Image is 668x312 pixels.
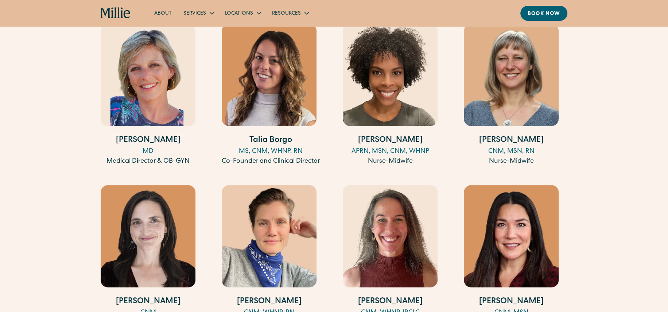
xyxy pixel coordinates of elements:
div: Medical Director & OB-GYN [101,157,195,166]
div: Book now [528,10,560,18]
a: [PERSON_NAME]CNM, MSN, RNNurse-Midwife [464,24,559,166]
div: Co-Founder and Clinical Director [222,157,320,166]
h4: [PERSON_NAME] [222,296,316,308]
a: [PERSON_NAME]APRN, MSN, CNM, WHNPNurse-Midwife [343,24,438,166]
div: MD [101,147,195,157]
a: Talia BorgoMS, CNM, WHNP, RNCo-Founder and Clinical Director [222,24,320,166]
h4: [PERSON_NAME] [343,135,438,147]
h4: Talia Borgo [222,135,320,147]
a: About [148,7,178,19]
h4: [PERSON_NAME] [464,296,559,308]
div: Locations [225,10,253,18]
h4: [PERSON_NAME] [464,135,559,147]
div: Services [178,7,219,19]
h4: [PERSON_NAME] [343,296,438,308]
a: home [101,7,131,19]
div: Locations [219,7,266,19]
div: Resources [272,10,301,18]
h4: [PERSON_NAME] [101,135,195,147]
a: [PERSON_NAME]MDMedical Director & OB-GYN [101,24,195,166]
div: APRN, MSN, CNM, WHNP [343,147,438,157]
div: Nurse-Midwife [343,157,438,166]
div: MS, CNM, WHNP, RN [222,147,320,157]
div: Services [183,10,206,18]
div: Nurse-Midwife [464,157,559,166]
a: Book now [520,6,567,21]
h4: [PERSON_NAME] [101,296,195,308]
div: Resources [266,7,314,19]
div: CNM, MSN, RN [464,147,559,157]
